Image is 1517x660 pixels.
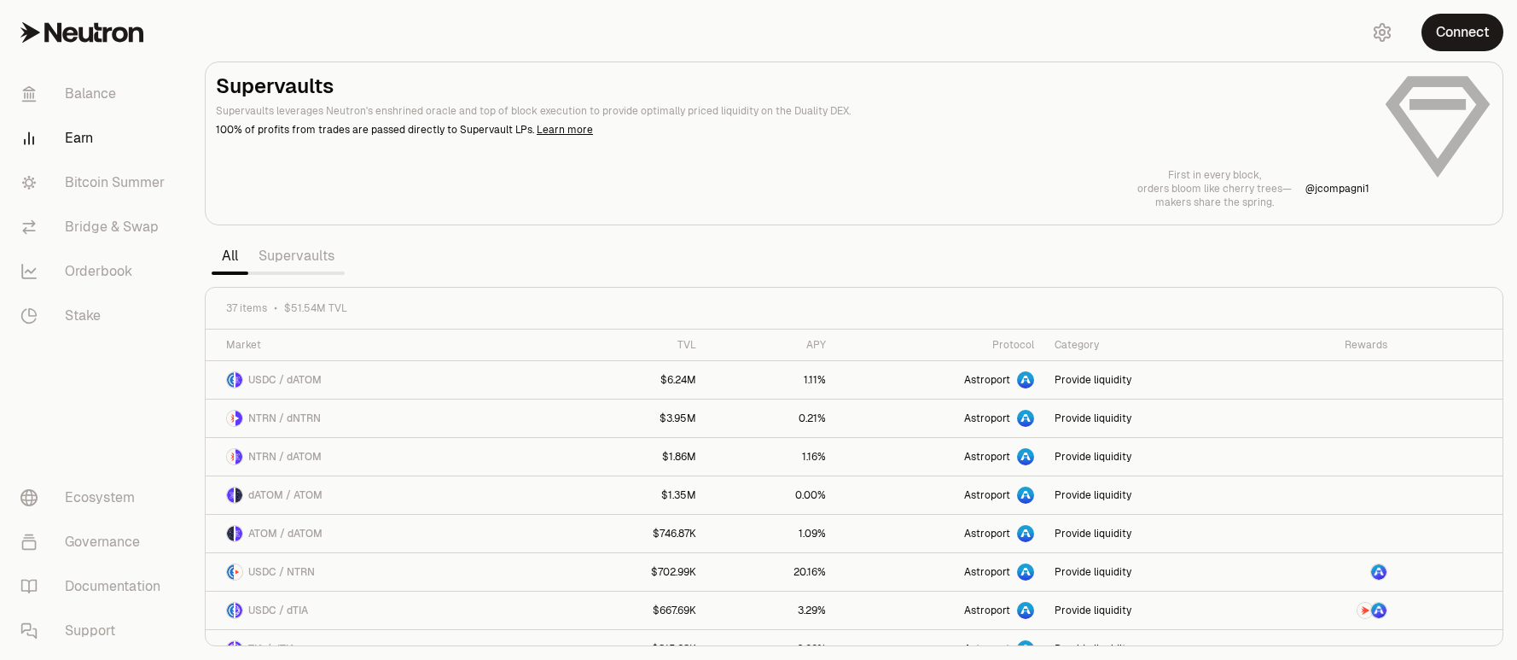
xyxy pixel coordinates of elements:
a: Ecosystem [7,476,184,520]
a: Governance [7,520,184,564]
img: USDC Logo [227,603,234,618]
img: dTIA Logo [235,641,242,657]
img: dATOM Logo [235,449,242,464]
p: Supervaults leverages Neutron's enshrined oracle and top of block execution to provide optimally ... [216,103,1369,119]
div: Market [226,338,549,352]
a: All [212,239,248,273]
a: $702.99K [559,553,707,591]
a: 0.00% [706,476,836,514]
span: ATOM / dATOM [248,527,323,540]
a: Provide liquidity [1044,400,1258,437]
a: ASTRO Logo [1258,553,1398,591]
p: 100% of profits from trades are passed directly to Supervault LPs. [216,122,1369,137]
span: USDC / NTRN [248,565,315,579]
a: Stake [7,294,184,338]
img: USDC Logo [227,564,234,580]
p: First in every block, [1137,168,1292,182]
div: APY [717,338,826,352]
a: First in every block,orders bloom like cherry trees—makers share the spring. [1137,168,1292,209]
img: dATOM Logo [235,372,242,388]
img: NTRN Logo [227,449,234,464]
span: 37 items [226,301,267,315]
span: Astroport [964,604,1010,617]
a: 1.11% [706,361,836,399]
a: $1.86M [559,438,707,476]
a: $3.95M [559,400,707,437]
a: ATOM LogodATOM LogoATOM / dATOM [206,515,559,552]
a: NTRN LogoASTRO Logo [1258,592,1398,629]
a: $6.24M [559,361,707,399]
a: Provide liquidity [1044,592,1258,629]
a: NTRN LogodNTRN LogoNTRN / dNTRN [206,400,559,437]
a: Astroport [836,592,1044,629]
img: ATOM Logo [235,488,242,503]
div: Category [1055,338,1248,352]
img: ASTRO Logo [1371,564,1386,580]
a: $746.87K [559,515,707,552]
a: Learn more [537,123,593,137]
span: Astroport [964,527,1010,540]
p: @ jcompagni1 [1305,182,1369,196]
button: Connect [1421,14,1503,51]
a: Provide liquidity [1044,476,1258,514]
img: USDC Logo [227,372,234,388]
a: Earn [7,116,184,161]
a: Astroport [836,400,1044,437]
span: dATOM / ATOM [248,488,323,502]
span: Astroport [964,642,1010,656]
img: TIA Logo [227,641,234,657]
span: USDC / dATOM [248,373,322,387]
img: NTRN Logo [227,411,234,426]
span: $51.54M TVL [284,301,347,315]
a: Astroport [836,515,1044,552]
span: Astroport [964,450,1010,464]
a: 1.09% [706,515,836,552]
a: $1.35M [559,476,707,514]
a: Provide liquidity [1044,438,1258,476]
a: Bridge & Swap [7,205,184,249]
a: Astroport [836,438,1044,476]
img: NTRN Logo [235,564,242,580]
div: TVL [569,338,697,352]
a: 1.16% [706,438,836,476]
a: Bitcoin Summer [7,161,184,205]
a: Supervaults [248,239,345,273]
img: ATOM Logo [227,526,234,541]
img: dATOM Logo [227,488,234,503]
a: Orderbook [7,249,184,294]
a: Provide liquidity [1044,515,1258,552]
span: Astroport [964,373,1010,387]
span: Astroport [964,488,1010,502]
img: NTRN Logo [1357,603,1373,618]
span: Astroport [964,412,1010,425]
a: Astroport [836,476,1044,514]
a: NTRN LogodATOM LogoNTRN / dATOM [206,438,559,476]
p: orders bloom like cherry trees— [1137,182,1292,196]
span: NTRN / dATOM [248,450,322,464]
a: USDC LogodATOM LogoUSDC / dATOM [206,361,559,399]
div: Rewards [1269,338,1387,352]
a: USDC LogoNTRN LogoUSDC / NTRN [206,553,559,591]
img: ASTRO Logo [1371,603,1386,618]
span: NTRN / dNTRN [248,412,321,425]
a: 3.29% [706,592,836,629]
div: Protocol [846,338,1034,352]
img: dTIA Logo [235,603,242,618]
a: dATOM LogoATOM LogodATOM / ATOM [206,476,559,514]
span: TIA / dTIA [248,642,295,656]
a: Astroport [836,361,1044,399]
a: Balance [7,72,184,116]
h2: Supervaults [216,73,1369,100]
a: Astroport [836,553,1044,591]
a: Provide liquidity [1044,553,1258,591]
span: Astroport [964,565,1010,579]
a: USDC LogodTIA LogoUSDC / dTIA [206,592,559,629]
a: Documentation [7,564,184,609]
a: 20.16% [706,553,836,591]
p: makers share the spring. [1137,196,1292,209]
a: Provide liquidity [1044,361,1258,399]
img: dATOM Logo [235,526,242,541]
span: USDC / dTIA [248,604,308,617]
a: @jcompagni1 [1305,182,1369,196]
a: 0.21% [706,400,836,437]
